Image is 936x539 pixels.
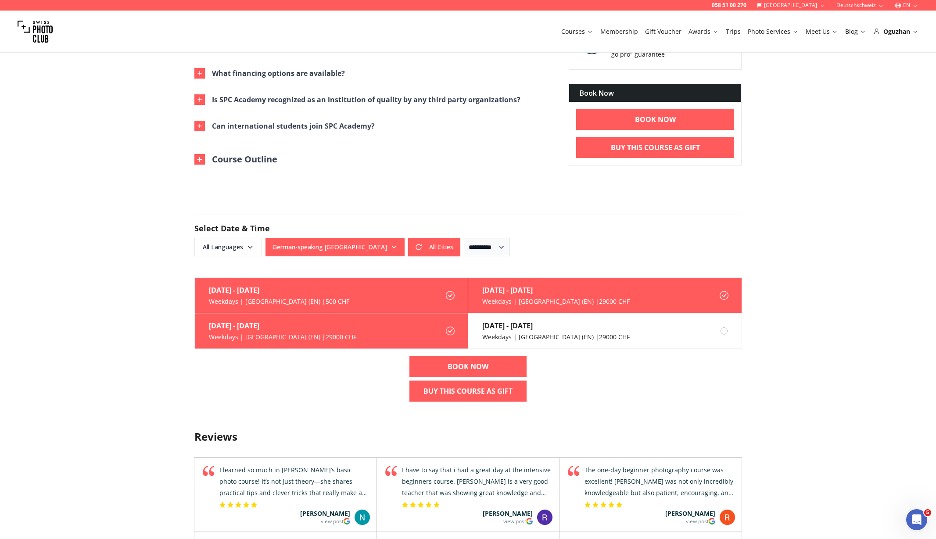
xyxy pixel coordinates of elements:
[576,137,735,158] a: Buy This Course As Gift
[18,14,53,49] img: Swiss photo club
[645,27,681,36] a: Gift Voucher
[212,120,375,132] div: Can international students join SPC Academy?
[842,25,870,38] button: Blog
[806,27,838,36] a: Meet Us
[635,114,676,125] b: BOOK NOW
[561,27,593,36] a: Courses
[194,430,742,444] h3: Reviews
[685,25,722,38] button: Awards
[689,27,719,36] a: Awards
[187,60,548,86] button: What financing options are available?
[194,154,205,165] img: Outline Close
[187,86,548,113] button: Is SPC Academy recognized as an institution of quality by any third party organizations?
[576,109,735,130] a: BOOK NOW
[722,25,744,38] button: Trips
[209,297,349,306] div: Weekdays | [GEOGRAPHIC_DATA] (EN) | 500 CHF
[569,84,742,102] div: Book Now
[482,320,630,331] div: [DATE] - [DATE]
[611,142,700,153] b: Buy This Course As Gift
[600,27,638,36] a: Membership
[196,239,261,255] span: All Languages
[408,238,460,256] button: All Cities
[482,333,630,341] div: Weekdays | [GEOGRAPHIC_DATA] (EN) | 29000 CHF
[212,67,345,79] div: What financing options are available?
[194,222,742,234] h2: Select Date & Time
[642,25,685,38] button: Gift Voucher
[873,27,918,36] div: Oguzhan
[906,509,927,530] iframe: Intercom live chat
[194,238,262,256] button: All Languages
[265,238,405,256] button: German-speaking [GEOGRAPHIC_DATA]
[726,27,741,36] a: Trips
[845,27,866,36] a: Blog
[409,356,527,377] a: BOOK NOW
[212,93,520,106] div: Is SPC Academy recognized as an institution of quality by any third party organizations?
[712,2,746,9] a: 058 51 00 270
[448,361,488,372] b: BOOK NOW
[924,509,931,516] span: 5
[209,285,349,295] div: [DATE] - [DATE]
[409,381,527,402] a: Buy This Course As Gift
[748,27,799,36] a: Photo Services
[597,25,642,38] button: Membership
[423,386,513,396] b: Buy This Course As Gift
[194,153,277,165] button: Course Outline
[482,297,630,306] div: Weekdays | [GEOGRAPHIC_DATA] (EN) | 29000 CHF
[802,25,842,38] button: Meet Us
[187,113,548,139] button: Can international students join SPC Academy?
[558,25,597,38] button: Courses
[744,25,802,38] button: Photo Services
[209,333,356,341] div: Weekdays | [GEOGRAPHIC_DATA] (EN) | 29000 CHF
[209,320,356,331] div: [DATE] - [DATE]
[482,285,630,295] div: [DATE] - [DATE]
